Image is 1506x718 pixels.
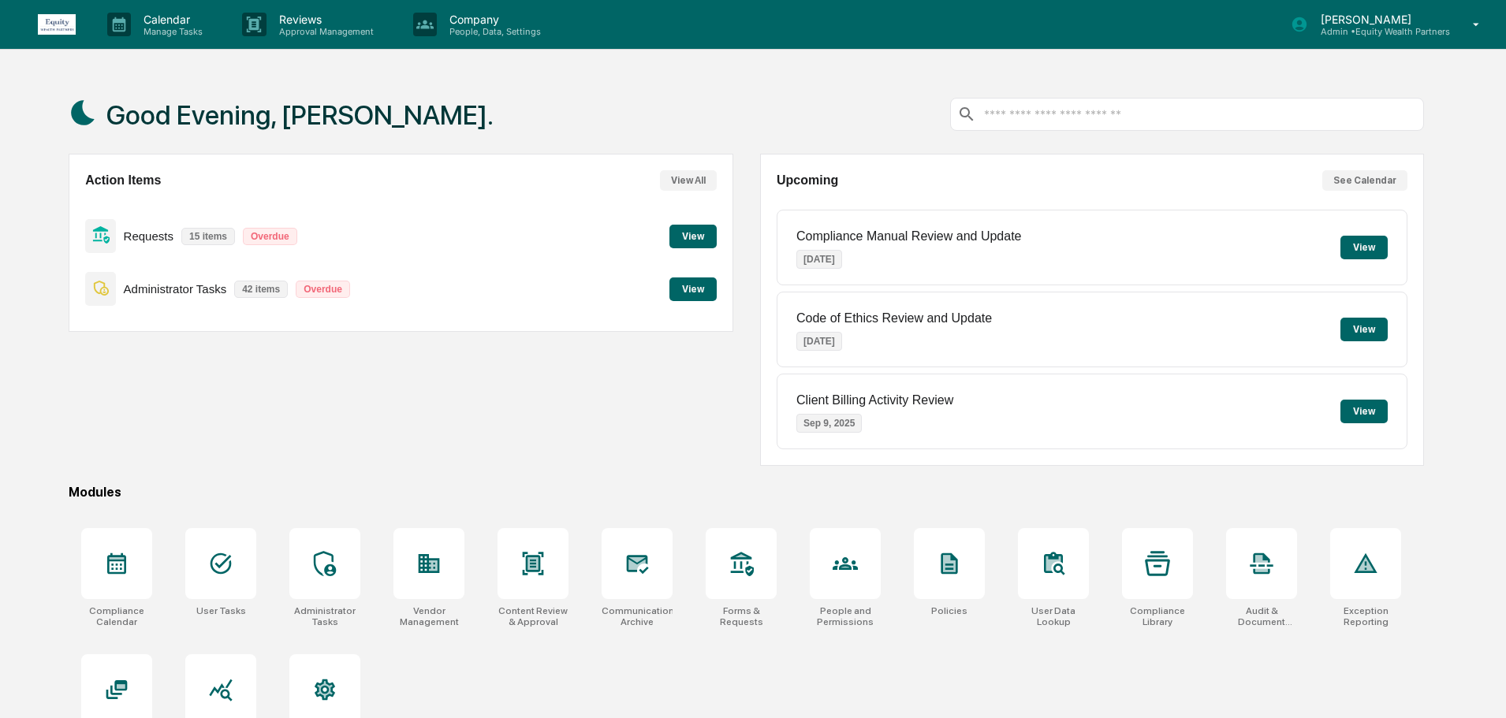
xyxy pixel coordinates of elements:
p: Calendar [131,13,211,26]
p: 15 items [181,228,235,245]
button: See Calendar [1322,170,1407,191]
div: Vendor Management [393,605,464,627]
h2: Action Items [85,173,161,188]
p: Administrator Tasks [124,282,227,296]
a: View [669,281,717,296]
button: View All [660,170,717,191]
p: 42 items [234,281,288,298]
p: Code of Ethics Review and Update [796,311,992,326]
p: [DATE] [796,250,842,269]
div: Compliance Calendar [81,605,152,627]
button: View [669,277,717,301]
p: Company [437,13,549,26]
button: View [669,225,717,248]
div: Compliance Library [1122,605,1193,627]
div: Content Review & Approval [498,605,568,627]
div: User Data Lookup [1018,605,1089,627]
p: [PERSON_NAME] [1308,13,1450,26]
h2: Upcoming [777,173,838,188]
h1: Good Evening, [PERSON_NAME]. [106,99,494,131]
div: Communications Archive [602,605,673,627]
p: [DATE] [796,332,842,351]
button: View [1340,236,1388,259]
a: View [669,228,717,243]
p: Overdue [243,228,297,245]
p: Overdue [296,281,350,298]
p: People, Data, Settings [437,26,549,37]
div: Forms & Requests [706,605,777,627]
p: Client Billing Activity Review [796,393,953,407]
p: Approval Management [267,26,382,37]
p: Requests [124,229,173,243]
button: View [1340,318,1388,341]
p: Sep 9, 2025 [796,414,862,433]
p: Admin • Equity Wealth Partners [1308,26,1450,37]
p: Reviews [267,13,382,26]
div: Audit & Document Logs [1226,605,1297,627]
div: User Tasks [196,605,246,616]
button: View [1340,400,1388,423]
p: Manage Tasks [131,26,211,37]
div: Exception Reporting [1330,605,1401,627]
div: People and Permissions [810,605,881,627]
div: Modules [69,485,1424,500]
div: Administrator Tasks [289,605,360,627]
img: logo [38,14,76,35]
div: Policies [931,605,967,616]
p: Compliance Manual Review and Update [796,229,1022,244]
